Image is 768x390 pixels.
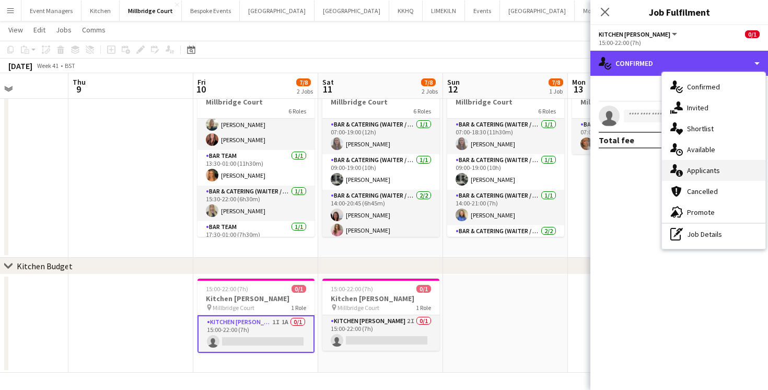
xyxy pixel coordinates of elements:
a: Jobs [52,23,76,37]
span: Confirmed [687,82,720,91]
span: 11 [321,83,334,95]
h3: Job Fulfilment [590,5,768,19]
app-job-card: 09:00-01:00 (16h) (Sat)7/7Millbridge Court6 Roles[PERSON_NAME]Bar & Catering (Waiter / waitress)2... [197,82,315,237]
app-card-role: Bar & Catering (Waiter / waitress)2/214:00-20:45 (6h45m)[PERSON_NAME][PERSON_NAME] [322,190,439,240]
h3: Millbridge Court [572,97,689,107]
span: Sat [322,77,334,87]
h3: Millbridge Court [447,97,564,107]
span: View [8,25,23,35]
span: Kitchen Porter [599,30,670,38]
app-card-role: Bar & Catering (Waiter / waitress)1/107:00-18:30 (11h30m)[PERSON_NAME] [447,119,564,154]
button: KKHQ [389,1,423,21]
app-job-card: 07:00-01:00 (18h) (Sun)7/7Millbridge Court6 RolesBar & Catering (Waiter / waitress)1/107:00-19:00... [322,82,439,237]
span: Cancelled [687,187,718,196]
app-job-card: 15:00-22:00 (7h)0/1Kitchen [PERSON_NAME] Millbridge Court1 RoleKitchen [PERSON_NAME]2I0/115:00-22... [322,279,439,351]
app-card-role: Bar & Catering (Waiter / waitress)1/114:00-21:00 (7h)[PERSON_NAME] [447,190,564,225]
span: 7/8 [549,78,563,86]
div: Confirmed [590,51,768,76]
span: 12 [446,83,460,95]
div: Job Details [662,224,765,245]
div: 15:00-22:00 (7h) [599,39,760,47]
a: Edit [29,23,50,37]
app-card-role: Bar & Catering (Waiter / waitress)2/213:30-21:00 (7h30m)[PERSON_NAME][PERSON_NAME] [197,99,315,150]
span: 10 [196,83,206,95]
span: Sun [447,77,460,87]
span: 1 Role [416,304,431,312]
button: [GEOGRAPHIC_DATA] [240,1,315,21]
app-job-card: 07:00-01:00 (18h) (Mon)7/8Millbridge Court6 RolesBar & Catering (Waiter / waitress)1/107:00-18:30... [447,82,564,237]
div: BST [65,62,75,70]
span: Promote [687,208,715,217]
span: 0/1 [745,30,760,38]
button: Event Managers [21,1,82,21]
span: 9 [71,83,86,95]
app-job-card: 07:00-12:00 (5h)1/1Millbridge Court1 RoleBar & Catering (Waiter / waitress)1/107:00-12:00 (5h)[PE... [572,82,689,154]
span: 6 Roles [288,107,306,115]
button: Morden Hall [575,1,624,21]
app-card-role: Bar Team1/113:30-01:00 (11h30m)[PERSON_NAME] [197,150,315,186]
button: Kitchen [PERSON_NAME] [599,30,679,38]
app-card-role: Bar & Catering (Waiter / waitress)1/107:00-19:00 (12h)[PERSON_NAME] [322,119,439,154]
app-card-role: Bar & Catering (Waiter / waitress)2/214:00-22:30 (8h30m) [447,225,564,276]
span: Edit [33,25,45,35]
button: Millbridge Court [120,1,182,21]
a: View [4,23,27,37]
a: Comms [78,23,110,37]
button: Kitchen [82,1,120,21]
button: Events [465,1,500,21]
button: [GEOGRAPHIC_DATA] [315,1,389,21]
div: 2 Jobs [422,87,438,95]
h3: Kitchen [PERSON_NAME] [322,294,439,303]
span: Week 41 [34,62,61,70]
span: Thu [73,77,86,87]
span: 0/1 [416,285,431,293]
span: 13 [571,83,586,95]
div: Total fee [599,135,634,145]
span: Invited [687,103,708,112]
h3: Kitchen [PERSON_NAME] [197,294,315,303]
button: Bespoke Events [182,1,240,21]
app-card-role: Bar & Catering (Waiter / waitress)1/115:30-22:00 (6h30m)[PERSON_NAME] [197,186,315,221]
app-card-role: Kitchen [PERSON_NAME]1I1A0/115:00-22:00 (7h) [197,315,315,353]
span: Mon [572,77,586,87]
h3: Millbridge Court [322,97,439,107]
span: Fri [197,77,206,87]
span: Available [687,145,715,154]
span: Millbridge Court [213,304,254,312]
div: 1 Job [549,87,563,95]
button: LIMEKILN [423,1,465,21]
app-job-card: 15:00-22:00 (7h)0/1Kitchen [PERSON_NAME] Millbridge Court1 RoleKitchen [PERSON_NAME]1I1A0/115:00-... [197,279,315,353]
button: [GEOGRAPHIC_DATA] [500,1,575,21]
app-card-role: Kitchen [PERSON_NAME]2I0/115:00-22:00 (7h) [322,315,439,351]
span: Shortlist [687,124,714,133]
span: 0/1 [292,285,306,293]
span: 6 Roles [413,107,431,115]
span: Millbridge Court [338,304,379,312]
span: 15:00-22:00 (7h) [206,285,248,293]
app-card-role: Bar & Catering (Waiter / waitress)1/109:00-19:00 (10h)[PERSON_NAME] [322,154,439,190]
app-card-role: Bar & Catering (Waiter / waitress)1/109:00-19:00 (10h)[PERSON_NAME] [447,154,564,190]
span: 15:00-22:00 (7h) [331,285,373,293]
span: 6 Roles [538,107,556,115]
span: 7/8 [296,78,311,86]
span: 1 Role [291,304,306,312]
span: 7/8 [421,78,436,86]
app-card-role: Bar & Catering (Waiter / waitress)1/107:00-12:00 (5h)[PERSON_NAME] [572,119,689,154]
div: 2 Jobs [297,87,313,95]
h3: Millbridge Court [197,97,315,107]
span: Jobs [56,25,72,35]
span: Applicants [687,166,720,175]
div: Kitchen Budget [17,261,73,271]
div: [DATE] [8,61,32,71]
app-card-role: Bar Team1/117:30-01:00 (7h30m) [197,221,315,257]
span: Comms [82,25,106,35]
